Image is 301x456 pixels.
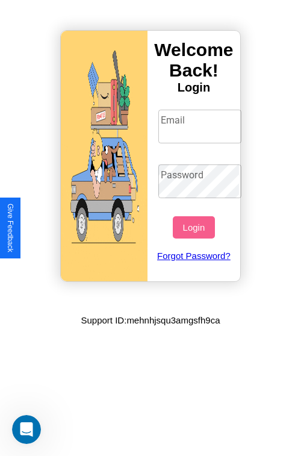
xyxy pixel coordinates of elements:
[12,415,41,444] iframe: Intercom live chat
[61,31,147,281] img: gif
[81,312,220,328] p: Support ID: mehnhjsqu3amgsfh9ca
[173,216,214,239] button: Login
[147,81,240,95] h4: Login
[152,239,236,273] a: Forgot Password?
[6,204,14,252] div: Give Feedback
[147,40,240,81] h3: Welcome Back!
